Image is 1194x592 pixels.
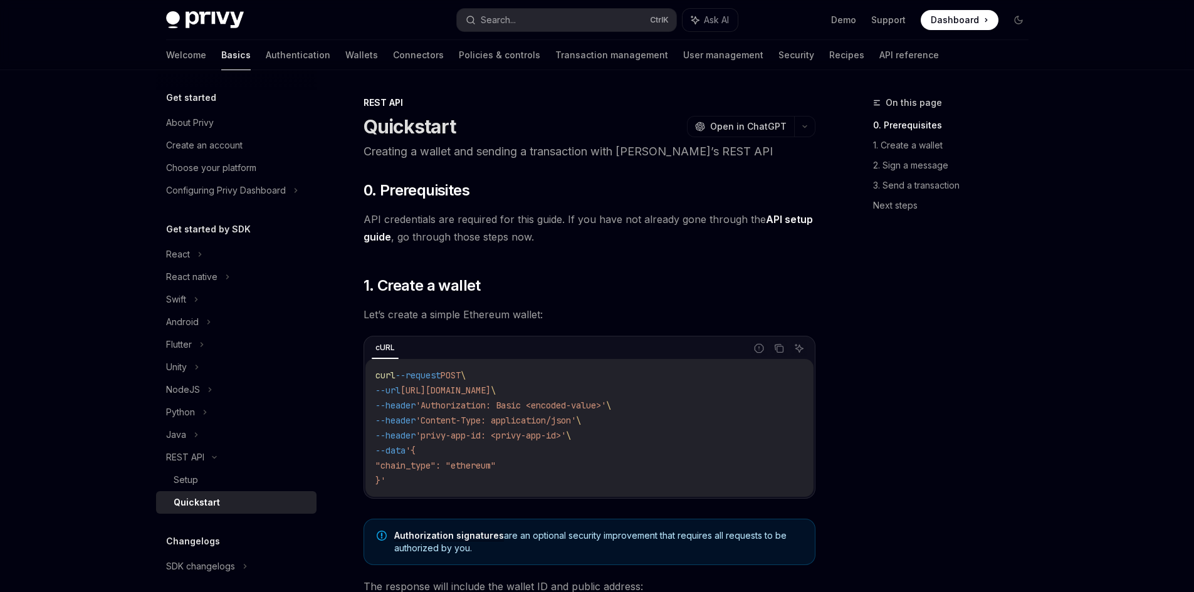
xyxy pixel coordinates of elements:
div: Unity [166,360,187,375]
div: Setup [174,472,198,487]
span: \ [576,415,581,426]
svg: Note [377,531,387,541]
div: SDK changelogs [166,559,235,574]
div: NodeJS [166,382,200,397]
span: On this page [886,95,942,110]
button: Copy the contents from the code block [771,340,787,356]
span: POST [441,370,461,381]
span: \ [566,430,571,441]
div: Python [166,405,195,420]
button: Report incorrect code [751,340,767,356]
a: Authentication [266,40,330,70]
a: API reference [879,40,939,70]
div: Configuring Privy Dashboard [166,183,286,198]
div: Quickstart [174,495,220,510]
div: REST API [364,96,815,109]
span: \ [491,385,496,396]
a: Next steps [873,195,1039,216]
img: dark logo [166,11,244,29]
p: Creating a wallet and sending a transaction with [PERSON_NAME]’s REST API [364,143,815,160]
a: Welcome [166,40,206,70]
span: --header [375,430,416,441]
span: --header [375,400,416,411]
div: REST API [166,450,204,465]
span: Let’s create a simple Ethereum wallet: [364,306,815,323]
div: React native [166,269,217,284]
span: \ [461,370,466,381]
button: Toggle dark mode [1008,10,1029,30]
div: Create an account [166,138,243,153]
div: Swift [166,292,186,307]
span: 1. Create a wallet [364,276,481,296]
a: 1. Create a wallet [873,135,1039,155]
a: 3. Send a transaction [873,175,1039,195]
a: Transaction management [555,40,668,70]
div: Choose your platform [166,160,256,175]
span: \ [606,400,611,411]
button: Open in ChatGPT [687,116,794,137]
div: About Privy [166,115,214,130]
h5: Changelogs [166,534,220,549]
a: 2. Sign a message [873,155,1039,175]
h5: Get started by SDK [166,222,251,237]
span: Ask AI [704,14,729,26]
a: Support [871,14,906,26]
a: Basics [221,40,251,70]
div: React [166,247,190,262]
div: Java [166,427,186,442]
div: Android [166,314,199,330]
span: '{ [406,445,416,456]
span: 'privy-app-id: <privy-app-id>' [416,430,566,441]
a: About Privy [156,112,317,134]
a: Create an account [156,134,317,157]
a: Recipes [829,40,864,70]
span: [URL][DOMAIN_NAME] [401,385,491,396]
div: Search... [481,13,516,28]
a: 0. Prerequisites [873,115,1039,135]
a: Connectors [393,40,444,70]
span: curl [375,370,395,381]
span: }' [375,475,385,486]
div: Flutter [166,337,192,352]
span: 'Content-Type: application/json' [416,415,576,426]
a: Wallets [345,40,378,70]
a: Authorization signatures [394,530,504,541]
button: Ask AI [791,340,807,356]
a: Setup [156,469,317,491]
button: Search...CtrlK [457,9,676,31]
span: --url [375,385,401,396]
h1: Quickstart [364,115,456,138]
span: --request [395,370,441,381]
a: Quickstart [156,491,317,514]
span: 0. Prerequisites [364,180,469,200]
a: User management [683,40,763,70]
span: 'Authorization: Basic <encoded-value>' [416,400,606,411]
span: "chain_type": "ethereum" [375,460,496,471]
span: are an optional security improvement that requires all requests to be authorized by you. [394,529,802,554]
span: Ctrl K [650,15,669,25]
button: Ask AI [683,9,738,31]
span: --data [375,445,406,456]
span: API credentials are required for this guide. If you have not already gone through the , go throug... [364,210,815,246]
a: Demo [831,14,856,26]
a: Policies & controls [459,40,540,70]
a: Choose your platform [156,157,317,179]
span: Open in ChatGPT [710,120,787,133]
span: --header [375,415,416,426]
div: cURL [372,340,399,355]
span: Dashboard [931,14,979,26]
a: Security [778,40,814,70]
h5: Get started [166,90,216,105]
a: Dashboard [921,10,998,30]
